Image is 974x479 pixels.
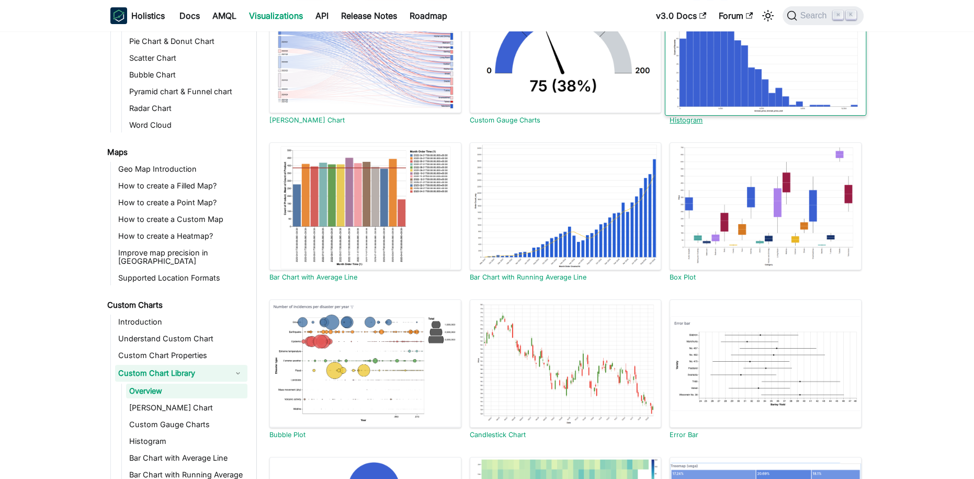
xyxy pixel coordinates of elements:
[126,417,247,432] a: Custom Gauge Charts
[100,31,257,479] nav: Docs sidebar
[309,7,335,24] a: API
[670,431,698,439] a: Error Bar
[115,179,247,193] a: How to create a Filled Map?
[115,331,247,346] a: Understand Custom Chart
[670,299,862,439] a: Error BarError Bar
[115,348,247,363] a: Custom Chart Properties
[833,10,843,20] kbd: ⌘
[104,298,247,313] a: Custom Charts
[126,34,247,49] a: Pie Chart & Donut Chart
[670,273,696,281] a: Box Plot
[126,68,247,82] a: Bubble Chart
[126,84,247,99] a: Pyramid chart & Funnel chart
[670,116,703,124] a: Histogram
[126,118,247,132] a: Word Cloud
[115,229,247,243] a: How to create a Heatmap?
[269,142,461,282] a: Bar Chart with Average LineBar Chart with Average Line
[104,145,247,160] a: Maps
[269,273,357,281] a: Bar Chart with Average Line
[173,7,206,24] a: Docs
[115,162,247,176] a: Geo Map Introduction
[115,315,247,329] a: Introduction
[470,116,540,124] a: Custom Gauge Charts
[470,299,662,439] a: Candlestick ChartCandlestick Chart
[115,271,247,285] a: Supported Location Formats
[403,7,454,24] a: Roadmap
[115,195,247,210] a: How to create a Point Map?
[126,51,247,65] a: Scatter Chart
[126,101,247,116] a: Radar Chart
[760,7,776,24] button: Switch between dark and light mode (currently light mode)
[126,451,247,465] a: Bar Chart with Average Line
[269,299,461,439] a: Bubble PlotBubble Plot
[269,116,345,124] a: [PERSON_NAME] Chart
[269,431,305,439] a: Bubble Plot
[650,7,712,24] a: v3.0 Docs
[783,6,864,25] button: Search (Command+K)
[470,142,662,282] a: Bar Chart with Running Average LineBar Chart with Running Average Line
[126,434,247,449] a: Histogram
[335,7,403,24] a: Release Notes
[110,7,165,24] a: HolisticsHolistics
[229,365,247,382] button: Collapse sidebar category 'Custom Chart Library'
[110,7,127,24] img: Holistics
[126,384,247,398] a: Overview
[712,7,759,24] a: Forum
[670,142,862,282] a: Box PlotBox Plot
[470,431,526,439] a: Candlestick Chart
[115,212,247,227] a: How to create a Custom Map
[131,9,165,22] b: Holistics
[126,400,247,415] a: [PERSON_NAME] Chart
[243,7,309,24] a: Visualizations
[470,273,586,281] a: Bar Chart with Running Average Line
[846,10,856,20] kbd: K
[115,365,229,382] a: Custom Chart Library
[206,7,243,24] a: AMQL
[797,11,833,20] span: Search
[115,246,247,269] a: Improve map precision in [GEOGRAPHIC_DATA]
